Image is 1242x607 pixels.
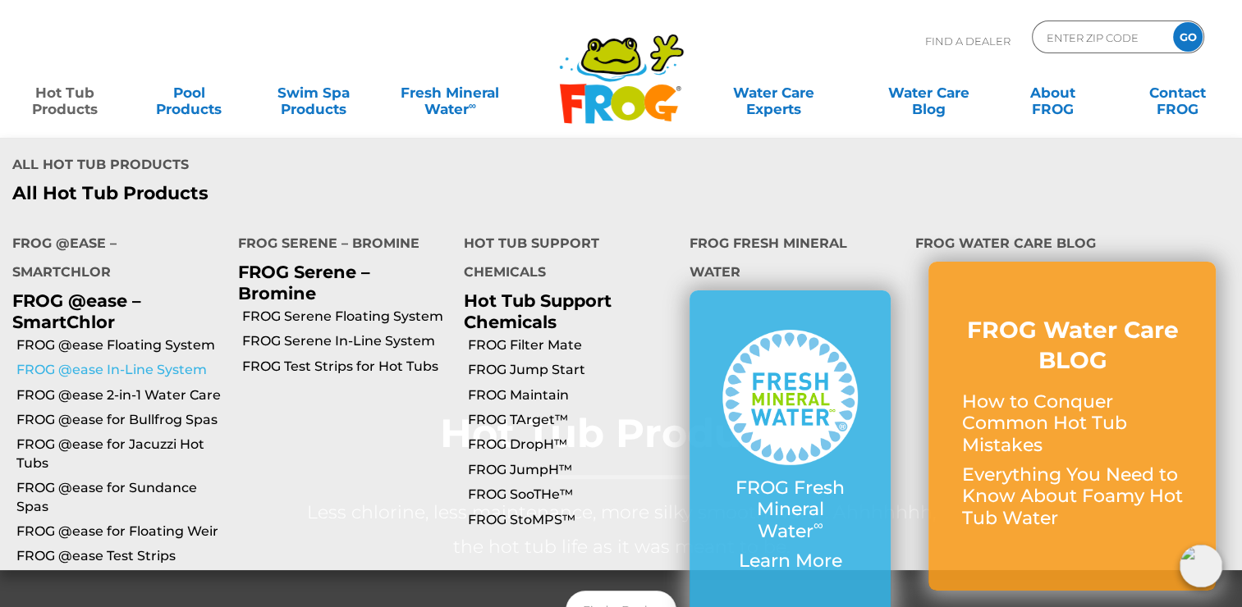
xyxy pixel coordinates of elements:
[468,386,677,404] a: FROG Maintain
[468,486,677,504] a: FROG SooTHe™
[1173,22,1203,52] input: GO
[12,229,213,290] h4: FROG @ease – SmartChlor
[12,290,213,331] p: FROG @ease – SmartChlor
[961,315,1183,375] h3: FROG Water Care BLOG
[16,76,113,109] a: Hot TubProducts
[468,411,677,429] a: FROG TArget™
[12,150,608,183] h4: All Hot Tub Products
[722,477,858,542] p: FROG Fresh Mineral Water
[468,361,677,379] a: FROG Jump Start
[722,550,858,572] p: Learn More
[464,229,665,290] h4: Hot Tub Support Chemicals
[238,229,439,262] h4: FROG Serene – Bromine
[813,517,823,533] sup: ∞
[1005,76,1102,109] a: AboutFROG
[16,547,226,565] a: FROG @ease Test Strips
[469,99,476,112] sup: ∞
[468,461,677,479] a: FROG JumpH™
[16,386,226,404] a: FROG @ease 2-in-1 Water Care
[1180,545,1222,587] img: openIcon
[880,76,977,109] a: Water CareBlog
[722,330,858,581] a: FROG Fresh Mineral Water∞ Learn More
[242,308,451,326] a: FROG Serene Floating System
[915,229,1230,262] h4: FROG Water Care Blog
[16,523,226,541] a: FROG @ease for Floating Weir
[390,76,511,109] a: Fresh MineralWater∞
[265,76,362,109] a: Swim SpaProducts
[16,436,226,472] a: FROG @ease for Jacuzzi Hot Tubs
[238,262,439,303] p: FROG Serene – Bromine
[1045,25,1156,49] input: Zip Code Form
[961,464,1183,529] p: Everything You Need to Know About Foamy Hot Tub Water
[695,76,852,109] a: Water CareExperts
[464,290,612,331] a: Hot Tub Support Chemicals
[12,183,608,204] a: All Hot Tub Products
[961,391,1183,456] p: How to Conquer Common Hot Tub Mistakes
[242,332,451,350] a: FROG Serene In-Line System
[16,479,226,516] a: FROG @ease for Sundance Spas
[961,315,1183,537] a: FROG Water Care BLOG How to Conquer Common Hot Tub Mistakes Everything You Need to Know About Foa...
[16,361,226,379] a: FROG @ease In-Line System
[16,336,226,354] a: FROG @ease Floating System
[468,336,677,354] a: FROG Filter Mate
[925,21,1011,62] p: Find A Dealer
[1129,76,1226,109] a: ContactFROG
[141,76,238,109] a: PoolProducts
[468,436,677,454] a: FROG DropH™
[468,511,677,529] a: FROG StoMPS™
[16,411,226,429] a: FROG @ease for Bullfrog Spas
[242,358,451,376] a: FROG Test Strips for Hot Tubs
[690,229,891,290] h4: FROG Fresh Mineral Water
